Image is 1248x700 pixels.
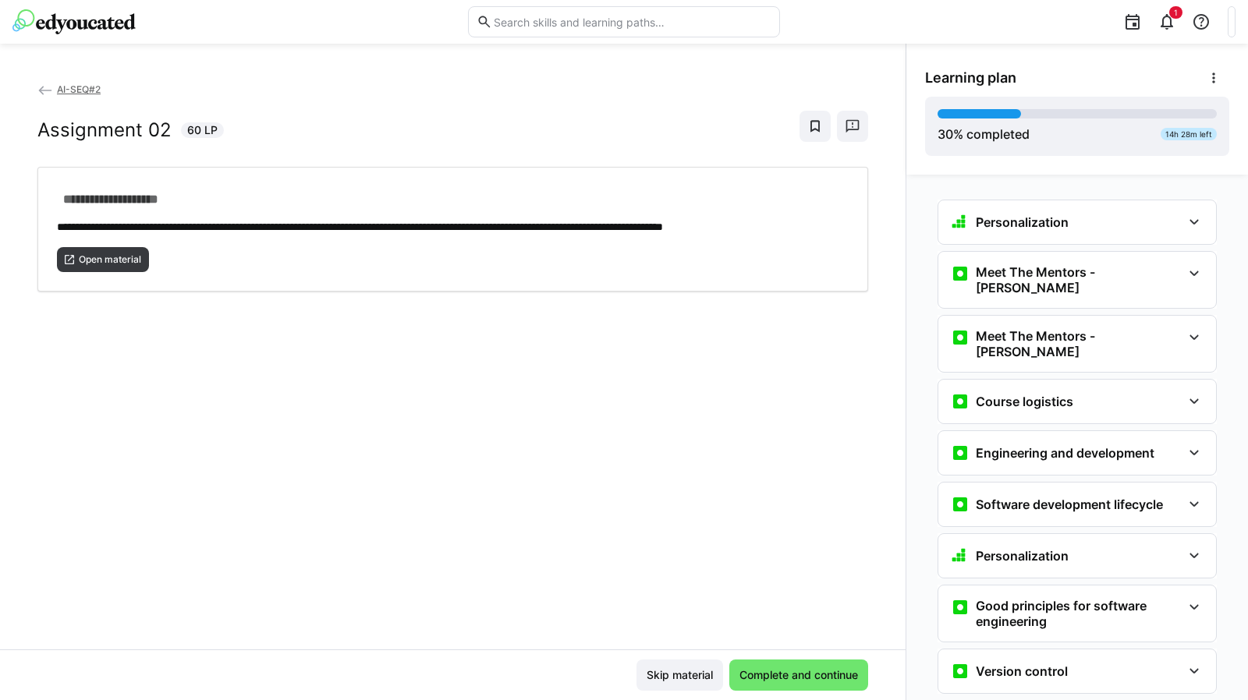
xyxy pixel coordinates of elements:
span: Open material [77,253,143,266]
div: % completed [938,125,1030,143]
button: Open material [57,247,149,272]
h3: Meet The Mentors - [PERSON_NAME] [976,264,1182,295]
span: 1 [1174,8,1178,17]
h3: Engineering and development [976,445,1154,461]
input: Search skills and learning paths… [492,15,771,29]
span: AI-SEQ#2 [57,83,101,95]
h3: Version control [976,663,1068,679]
span: Skip material [644,667,715,683]
h3: Personalization [976,548,1069,564]
h3: Course logistics [976,394,1073,409]
button: Complete and continue [729,659,868,691]
span: Complete and continue [737,667,860,683]
h3: Personalization [976,214,1069,230]
span: 60 LP [187,122,218,138]
h3: Meet The Mentors - [PERSON_NAME] [976,328,1182,359]
span: Learning plan [925,69,1016,87]
h3: Good principles for software engineering [976,598,1182,629]
h2: Assignment 02 [37,118,172,142]
div: 14h 28m left [1161,128,1217,140]
button: Skip material [636,659,723,691]
a: AI-SEQ#2 [37,83,101,95]
h3: Software development lifecycle [976,497,1163,512]
span: 30 [938,126,953,142]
